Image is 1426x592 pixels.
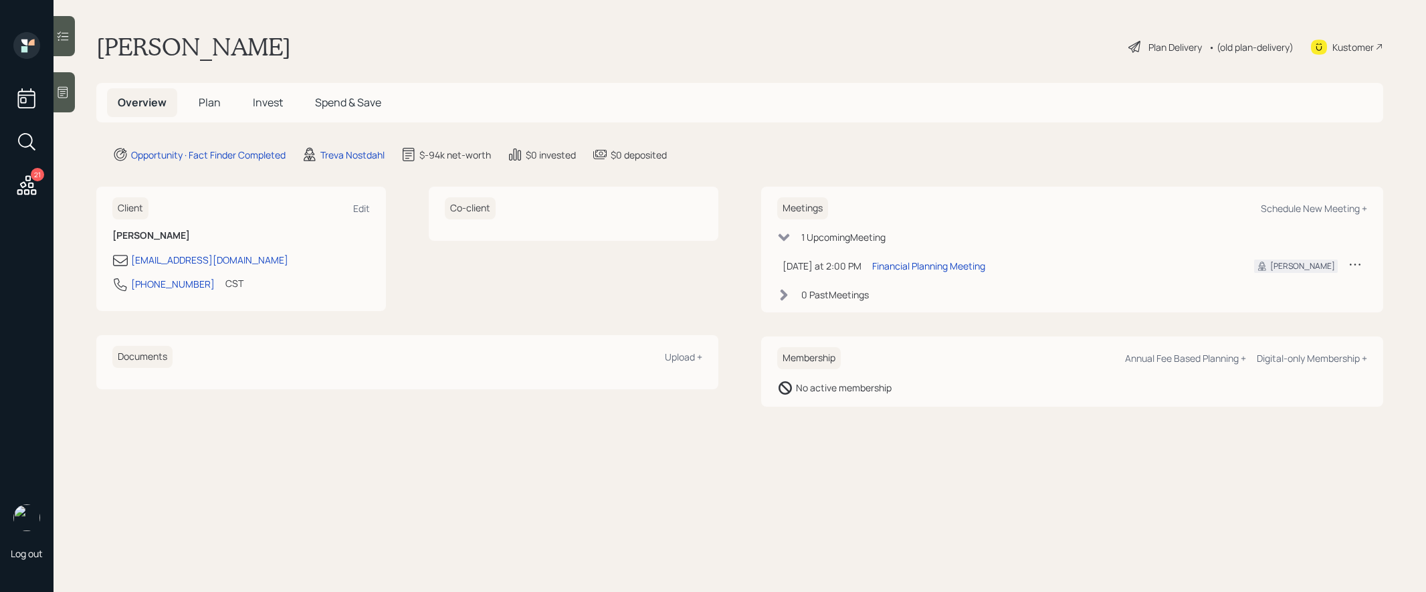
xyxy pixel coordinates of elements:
div: 0 Past Meeting s [801,288,869,302]
div: $0 invested [526,148,576,162]
div: Digital-only Membership + [1257,352,1367,365]
h6: Meetings [777,197,828,219]
div: Financial Planning Meeting [872,259,985,273]
img: treva-nostdahl-headshot.png [13,504,40,531]
h6: [PERSON_NAME] [112,230,370,241]
div: Plan Delivery [1148,40,1202,54]
div: Opportunity · Fact Finder Completed [131,148,286,162]
div: Log out [11,547,43,560]
div: No active membership [796,381,892,395]
span: Plan [199,95,221,110]
div: Kustomer [1332,40,1374,54]
div: 21 [31,168,44,181]
div: [EMAIL_ADDRESS][DOMAIN_NAME] [131,253,288,267]
span: Invest [253,95,283,110]
h1: [PERSON_NAME] [96,32,291,62]
h6: Documents [112,346,173,368]
div: $-94k net-worth [419,148,491,162]
span: Spend & Save [315,95,381,110]
div: Upload + [665,351,702,363]
div: Treva Nostdahl [320,148,385,162]
div: Schedule New Meeting + [1261,202,1367,215]
h6: Membership [777,347,841,369]
h6: Client [112,197,148,219]
div: $0 deposited [611,148,667,162]
div: Edit [353,202,370,215]
div: [DATE] at 2:00 PM [783,259,861,273]
div: CST [225,276,243,290]
div: [PERSON_NAME] [1270,260,1335,272]
span: Overview [118,95,167,110]
div: [PHONE_NUMBER] [131,277,215,291]
h6: Co-client [445,197,496,219]
div: 1 Upcoming Meeting [801,230,886,244]
div: • (old plan-delivery) [1209,40,1294,54]
div: Annual Fee Based Planning + [1125,352,1246,365]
